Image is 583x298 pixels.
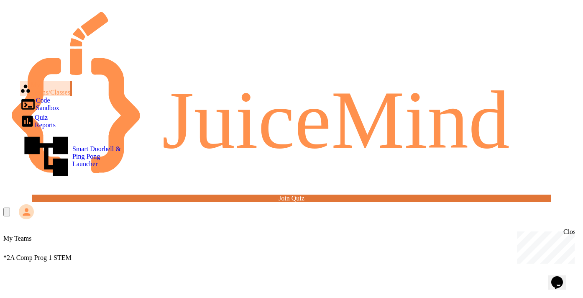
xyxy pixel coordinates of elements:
div: *2A Comp Prog 1 STEM [3,254,580,262]
a: Code Sandbox [20,96,59,114]
div: *2A Comp Prog 1 STEM [3,242,580,262]
div: My Notifications [3,208,10,216]
img: logo-orange.svg [12,12,571,173]
div: My Teams/Classes [20,81,70,96]
div: My Teams [3,235,31,242]
div: My Account [10,202,36,221]
a: My Teams/Classes [20,81,72,96]
div: Chat with us now!Close [3,3,58,53]
div: Smart Doorbell & Ping Pong Launcher [20,130,125,182]
iframe: chat widget [548,265,575,290]
a: Quiz Reports [20,114,56,131]
div: Code Sandbox [20,96,59,112]
a: Join Quiz [32,195,551,202]
a: Smart Doorbell & Ping Pong Launcher [20,130,125,184]
div: Quiz Reports [20,114,56,129]
iframe: chat widget [514,228,575,264]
